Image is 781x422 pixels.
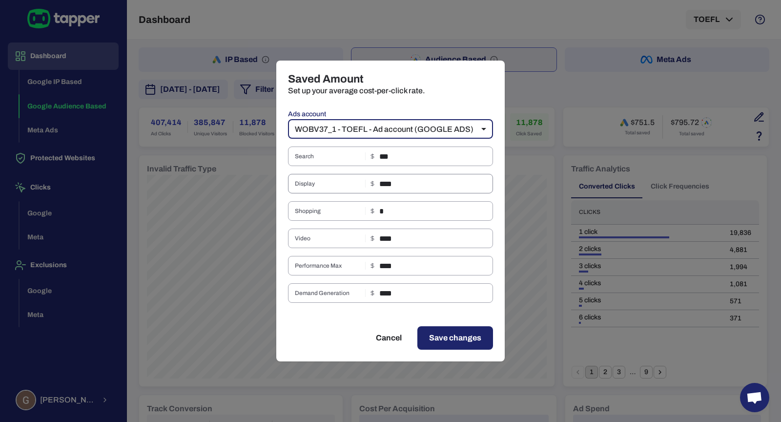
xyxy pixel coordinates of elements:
[295,180,361,188] span: Display
[288,72,493,86] h4: Saved Amount
[417,326,493,350] button: Save changes
[364,326,413,350] button: Cancel
[295,234,361,242] span: Video
[288,109,493,119] label: Ads account
[288,86,493,96] p: Set up your average cost-per-click rate.
[295,289,361,297] span: Demand Generation
[295,262,361,270] span: Performance Max
[295,207,361,215] span: Shopping
[740,383,769,412] div: Open chat
[288,119,493,139] div: WOBV37_1 - TOEFL - Ad account (GOOGLE ADS)
[295,152,361,160] span: Search
[429,332,481,344] span: Save changes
